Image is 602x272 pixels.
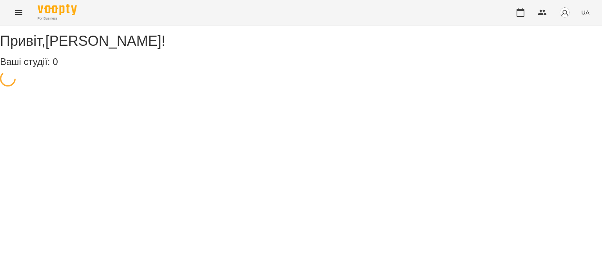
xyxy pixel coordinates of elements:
[53,56,58,67] span: 0
[38,16,77,21] span: For Business
[9,3,28,22] button: Menu
[581,8,589,16] span: UA
[38,4,77,15] img: Voopty Logo
[559,7,570,18] img: avatar_s.png
[578,5,593,20] button: UA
